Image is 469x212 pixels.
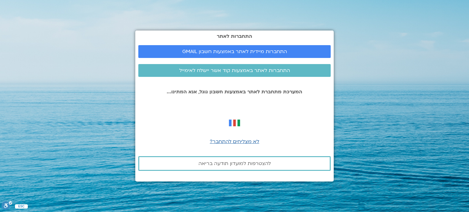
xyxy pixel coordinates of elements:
[210,138,259,145] a: לא מצליחים להתחבר?
[182,49,287,54] span: התחברות מיידית לאתר באמצעות חשבון GMAIL
[138,64,331,77] a: התחברות לאתר באמצעות קוד אשר יישלח לאימייל
[138,34,331,39] h2: התחברות לאתר
[179,68,290,73] span: התחברות לאתר באמצעות קוד אשר יישלח לאימייל
[138,89,331,95] p: המערכת מתחברת לאתר באמצעות חשבון גוגל, אנא המתינו...
[138,156,331,171] a: להצטרפות למועדון תודעה בריאה
[198,161,271,166] span: להצטרפות למועדון תודעה בריאה
[138,45,331,58] a: התחברות מיידית לאתר באמצעות חשבון GMAIL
